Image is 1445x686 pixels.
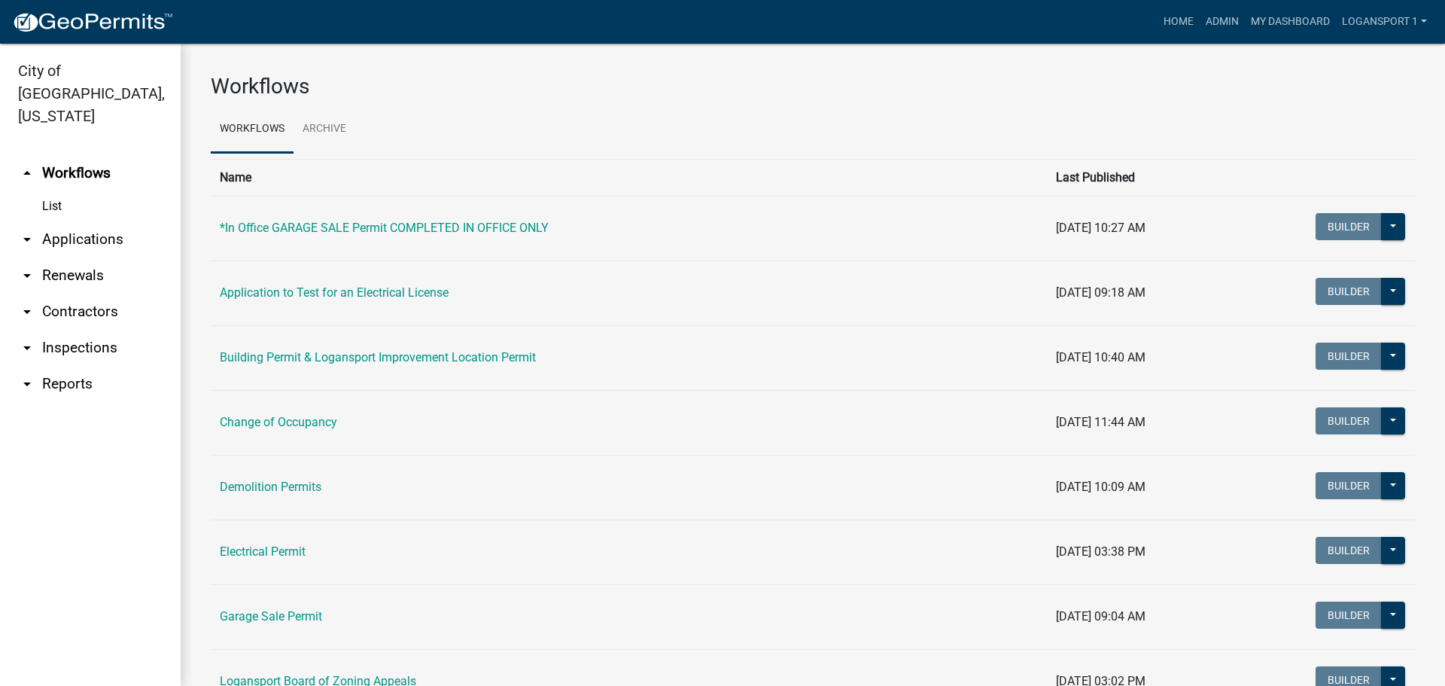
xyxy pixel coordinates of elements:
[1316,213,1382,240] button: Builder
[18,339,36,357] i: arrow_drop_down
[1200,8,1245,36] a: Admin
[1056,221,1145,235] span: [DATE] 10:27 AM
[18,375,36,393] i: arrow_drop_down
[1316,602,1382,629] button: Builder
[211,105,294,154] a: Workflows
[1316,278,1382,305] button: Builder
[294,105,355,154] a: Archive
[1056,285,1145,300] span: [DATE] 09:18 AM
[1245,8,1336,36] a: My Dashboard
[1316,537,1382,564] button: Builder
[1316,343,1382,370] button: Builder
[220,544,306,559] a: Electrical Permit
[18,303,36,321] i: arrow_drop_down
[1056,544,1145,559] span: [DATE] 03:38 PM
[1316,472,1382,499] button: Builder
[220,285,449,300] a: Application to Test for an Electrical License
[220,415,337,429] a: Change of Occupancy
[211,159,1047,196] th: Name
[211,74,1415,99] h3: Workflows
[1047,159,1230,196] th: Last Published
[1056,480,1145,494] span: [DATE] 10:09 AM
[1056,415,1145,429] span: [DATE] 11:44 AM
[220,609,322,623] a: Garage Sale Permit
[18,164,36,182] i: arrow_drop_up
[1316,407,1382,434] button: Builder
[1056,350,1145,364] span: [DATE] 10:40 AM
[1056,609,1145,623] span: [DATE] 09:04 AM
[18,230,36,248] i: arrow_drop_down
[220,480,321,494] a: Demolition Permits
[1336,8,1433,36] a: Logansport 1
[220,221,549,235] a: *In Office GARAGE SALE Permit COMPLETED IN OFFICE ONLY
[220,350,536,364] a: Building Permit & Logansport Improvement Location Permit
[18,267,36,285] i: arrow_drop_down
[1158,8,1200,36] a: Home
